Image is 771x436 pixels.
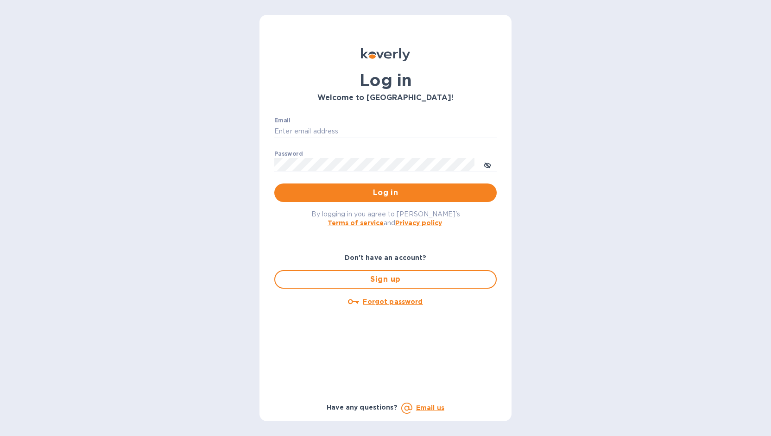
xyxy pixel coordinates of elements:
img: Koverly [361,48,410,61]
a: Email us [416,404,444,411]
b: Don't have an account? [345,254,427,261]
b: Have any questions? [327,404,398,411]
button: toggle password visibility [478,155,497,174]
label: Password [274,151,303,157]
a: Privacy policy [395,219,442,227]
button: Sign up [274,270,497,289]
h3: Welcome to [GEOGRAPHIC_DATA]! [274,94,497,102]
span: Log in [282,187,489,198]
a: Terms of service [328,219,384,227]
label: Email [274,118,291,123]
span: By logging in you agree to [PERSON_NAME]'s and . [311,210,460,227]
span: Sign up [283,274,488,285]
input: Enter email address [274,125,497,139]
button: Log in [274,183,497,202]
u: Forgot password [363,298,423,305]
h1: Log in [274,70,497,90]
